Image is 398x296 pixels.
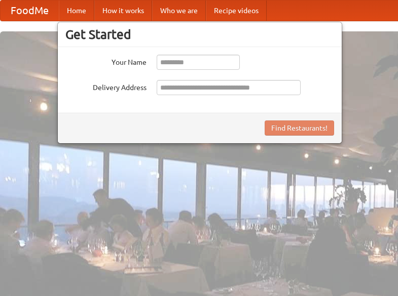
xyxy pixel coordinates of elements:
[152,1,206,21] a: Who we are
[265,120,334,136] button: Find Restaurants!
[1,1,59,21] a: FoodMe
[59,1,94,21] a: Home
[65,27,334,42] h3: Get Started
[206,1,267,21] a: Recipe videos
[94,1,152,21] a: How it works
[65,80,147,93] label: Delivery Address
[65,55,147,67] label: Your Name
